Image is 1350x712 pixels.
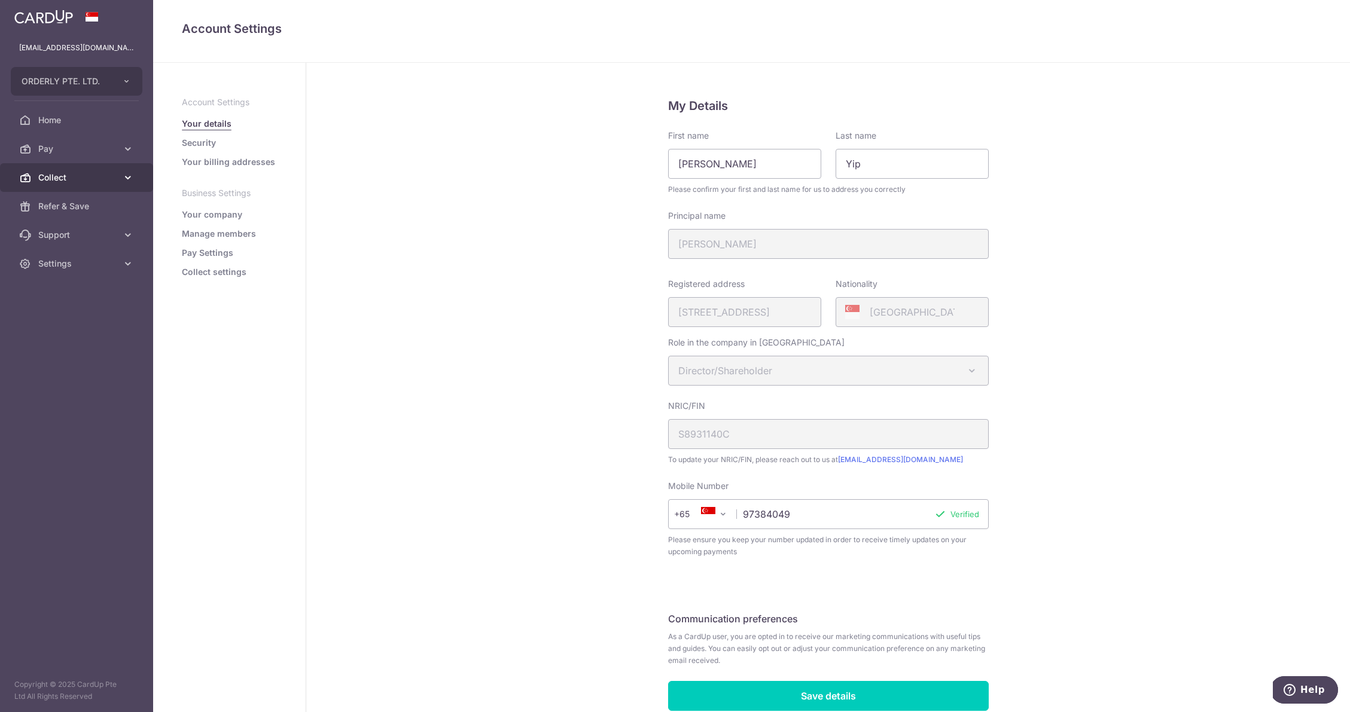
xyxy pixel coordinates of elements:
iframe: Opens a widget where you can find more information [1273,676,1338,706]
h5: Communication preferences [668,612,989,626]
a: [EMAIL_ADDRESS][DOMAIN_NAME] [838,455,963,464]
label: NRIC/FIN [668,400,705,412]
span: As a CardUp user, you are opted in to receive our marketing communications with useful tips and g... [668,631,989,667]
h4: Account Settings [182,19,1321,38]
span: +65 [674,507,706,521]
span: Pay [38,143,117,155]
label: First name [668,130,709,142]
span: To update your NRIC/FIN, please reach out to us at [668,454,989,466]
span: Help [28,8,52,19]
span: Please confirm your first and last name for us to address you correctly [668,184,989,195]
a: Collect settings [182,266,246,278]
h5: My Details [668,96,989,115]
span: Home [38,114,117,126]
input: First name [668,149,821,179]
span: ORDERLY PTE. LTD. [22,75,110,87]
label: Registered address [668,278,745,290]
a: Manage members [182,228,256,240]
a: Pay Settings [182,247,233,259]
span: Refer & Save [38,200,117,212]
span: Support [38,229,117,241]
span: Director/Shareholder [669,356,988,385]
p: [EMAIL_ADDRESS][DOMAIN_NAME] [19,42,134,54]
p: Account Settings [182,96,277,108]
label: Role in the company in [GEOGRAPHIC_DATA] [668,337,845,349]
label: Mobile Number [668,480,729,492]
a: Your billing addresses [182,156,275,168]
a: Your company [182,209,242,221]
span: Settings [38,258,117,270]
span: Please ensure you keep your number updated in order to receive timely updates on your upcoming pa... [668,534,989,558]
span: Collect [38,172,117,184]
a: Security [182,137,216,149]
input: Save details [668,681,989,711]
label: Nationality [836,278,877,290]
button: ORDERLY PTE. LTD. [11,67,142,96]
img: CardUp [14,10,73,24]
input: Last name [836,149,989,179]
span: Director/Shareholder [668,356,989,386]
label: Principal name [668,210,726,222]
a: Your details [182,118,231,130]
span: +65 [678,507,706,521]
label: Last name [836,130,876,142]
p: Business Settings [182,187,277,199]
